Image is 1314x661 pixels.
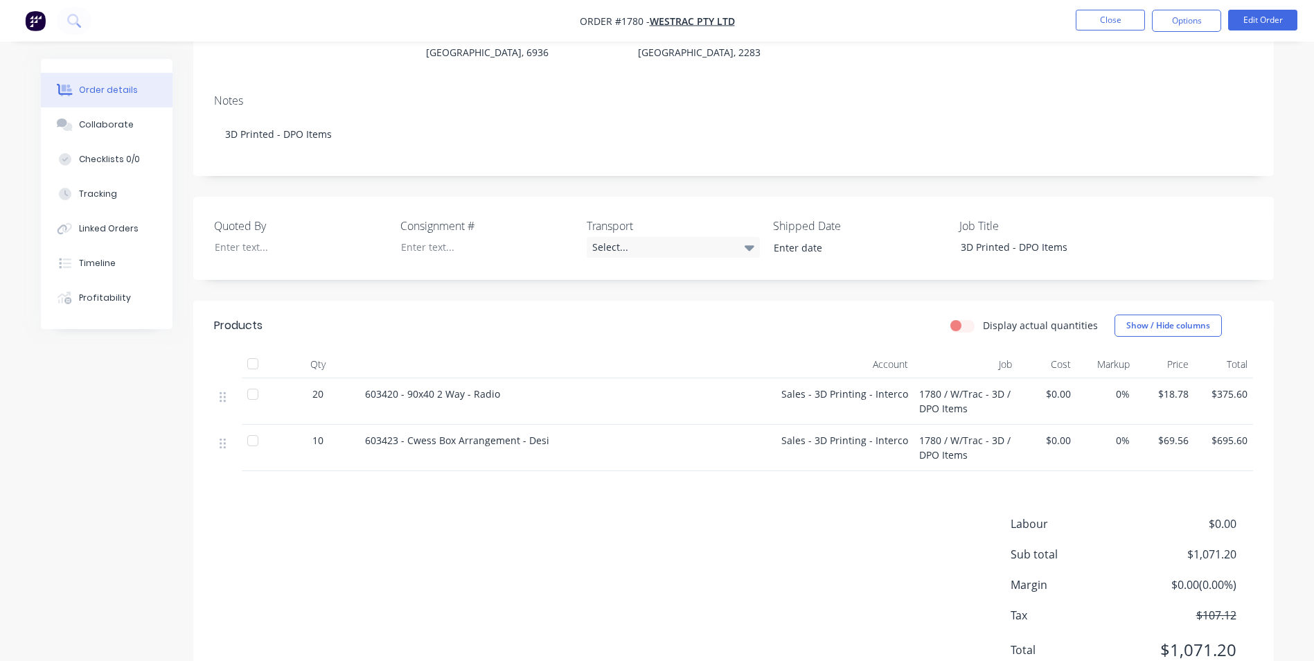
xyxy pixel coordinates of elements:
div: Products [214,317,263,334]
div: Markup [1076,351,1135,378]
span: Sub total [1011,546,1134,563]
div: Sales - 3D Printing - Interco [775,378,914,425]
div: 3D Printed - DPO Items [950,237,1123,257]
label: Job Title [959,218,1133,234]
span: 0% [1082,433,1130,448]
span: 10 [312,433,323,448]
button: Show / Hide columns [1115,315,1222,337]
a: WesTrac Pty Ltd [650,15,735,28]
div: Job [914,351,1018,378]
button: Linked Orders [41,211,172,246]
button: Edit Order [1228,10,1297,30]
div: Order details [79,84,138,96]
span: $0.00 [1133,515,1236,532]
button: Order details [41,73,172,107]
button: Collaborate [41,107,172,142]
div: Price [1135,351,1194,378]
div: 1780 / W/Trac - 3D / DPO Items [914,378,1018,425]
span: 603423 - Cwess Box Arrangement - Desi [365,434,549,447]
input: Enter date [764,238,936,258]
div: Qty [276,351,359,378]
span: $107.12 [1133,607,1236,624]
button: Profitability [41,281,172,315]
img: Factory [25,10,46,31]
span: $0.00 [1023,433,1071,448]
span: Tax [1011,607,1134,624]
div: Tomago, [GEOGRAPHIC_DATA], [GEOGRAPHIC_DATA], 2283 [638,24,828,62]
span: 0% [1082,387,1130,401]
span: 603420 - 90x40 2 Way - Radio [365,387,500,400]
span: Total [1011,642,1134,658]
div: Tracking [79,188,117,200]
div: Select... [587,237,760,258]
span: $375.60 [1200,387,1248,401]
div: 1780 / W/Trac - 3D / DPO Items [914,425,1018,471]
div: Sales - 3D Printing - Interco [775,425,914,471]
div: Linked Orders [79,222,139,235]
span: $69.56 [1141,433,1189,448]
div: Cost [1018,351,1076,378]
span: Labour [1011,515,1134,532]
label: Quoted By [214,218,387,234]
button: Options [1152,10,1221,32]
span: $695.60 [1200,433,1248,448]
button: Timeline [41,246,172,281]
div: 3D Printed - DPO Items [214,113,1253,155]
div: Checklists 0/0 [79,153,140,166]
span: $0.00 ( 0.00 %) [1133,576,1236,593]
label: Consignment # [400,218,574,234]
div: Account [775,351,914,378]
button: Tracking [41,177,172,211]
label: Transport [587,218,760,234]
div: Collaborate [79,118,134,131]
span: 20 [312,387,323,401]
label: Display actual quantities [983,318,1098,333]
span: $0.00 [1023,387,1071,401]
div: Total [1194,351,1253,378]
label: Shipped Date [773,218,946,234]
span: Margin [1011,576,1134,593]
button: Checklists 0/0 [41,142,172,177]
span: $18.78 [1141,387,1189,401]
span: $1,071.20 [1133,546,1236,563]
div: Timeline [79,257,116,270]
button: Close [1076,10,1145,30]
span: Order #1780 - [580,15,650,28]
div: Notes [214,94,1253,107]
div: Profitability [79,292,131,304]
